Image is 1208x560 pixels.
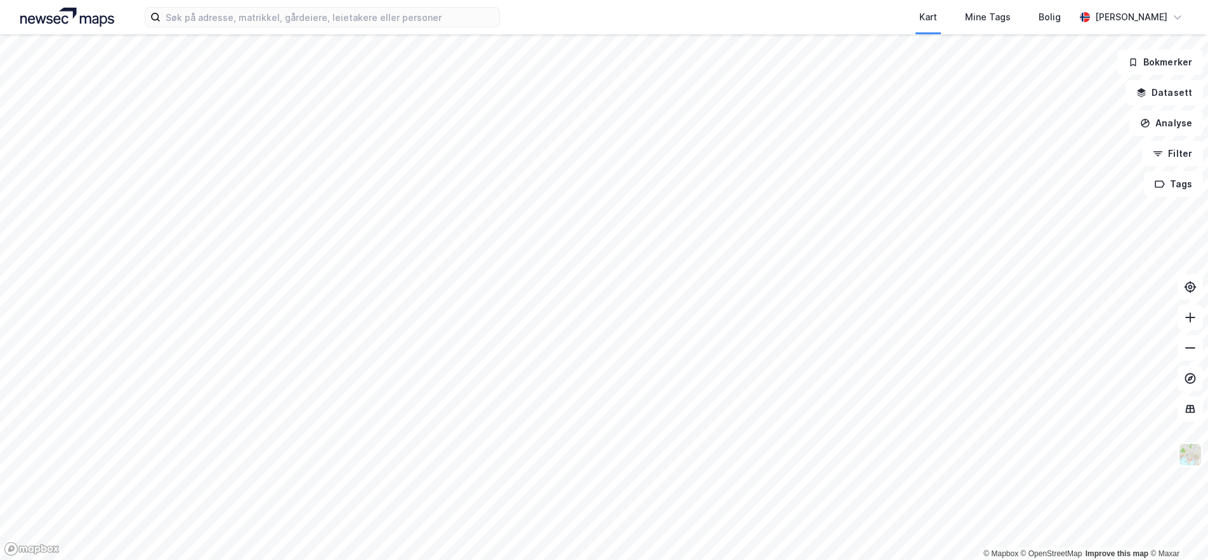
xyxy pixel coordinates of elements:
button: Datasett [1126,80,1203,105]
div: Bolig [1039,10,1061,25]
a: Mapbox [983,549,1018,558]
button: Tags [1144,171,1203,197]
div: Kontrollprogram for chat [1145,499,1208,560]
button: Filter [1142,141,1203,166]
input: Søk på adresse, matrikkel, gårdeiere, leietakere eller personer [161,8,499,27]
a: OpenStreetMap [1021,549,1082,558]
a: Mapbox homepage [4,542,60,556]
iframe: Chat Widget [1145,499,1208,560]
img: logo.a4113a55bc3d86da70a041830d287a7e.svg [20,8,114,27]
a: Improve this map [1086,549,1148,558]
div: [PERSON_NAME] [1095,10,1167,25]
div: Mine Tags [965,10,1011,25]
button: Analyse [1129,110,1203,136]
button: Bokmerker [1117,50,1203,75]
img: Z [1178,443,1202,467]
div: Kart [919,10,937,25]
